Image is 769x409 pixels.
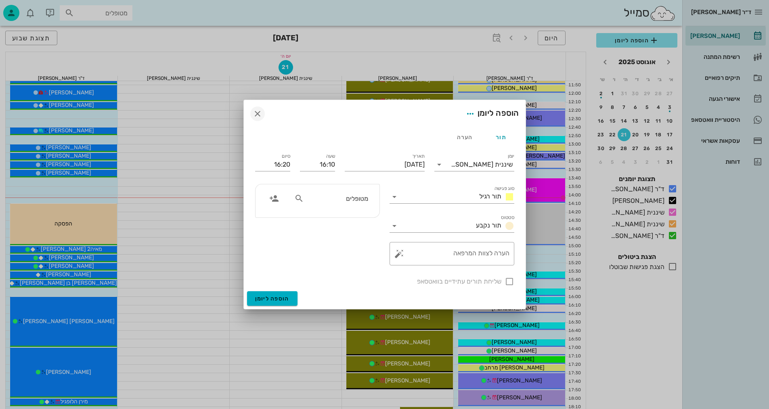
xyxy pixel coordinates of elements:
[476,221,501,229] span: תור נקבע
[255,295,289,302] span: הוספה ליומן
[390,219,514,232] div: סטטוסתור נקבע
[483,127,519,147] div: תור
[507,153,514,159] label: יומן
[494,186,514,192] label: סוג פגישה
[479,192,501,200] span: תור רגיל
[434,158,514,171] div: יומןשיננית [PERSON_NAME]
[501,215,514,221] label: סטטוס
[390,190,514,203] div: סוג פגישהתור רגיל
[326,153,335,159] label: שעה
[412,153,425,159] label: תאריך
[463,106,519,121] div: הוספה ליומן
[247,291,298,306] button: הוספה ליומן
[446,127,483,147] div: הערה
[282,153,290,159] label: סיום
[451,161,513,168] div: שיננית [PERSON_NAME]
